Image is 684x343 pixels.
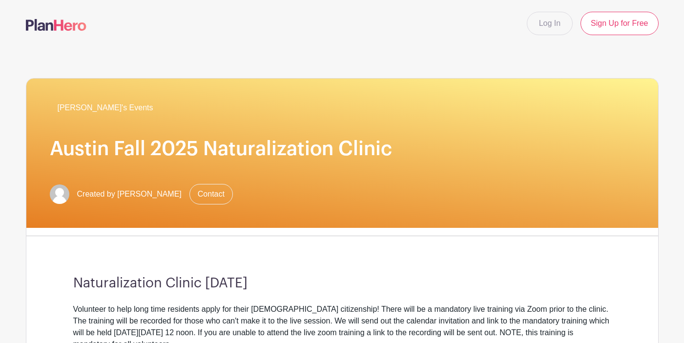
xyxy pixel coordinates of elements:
[527,12,573,35] a: Log In
[189,184,233,204] a: Contact
[50,137,635,161] h1: Austin Fall 2025 Naturalization Clinic
[73,275,611,292] h3: Naturalization Clinic [DATE]
[26,19,86,31] img: logo-507f7623f17ff9eddc593b1ce0a138ce2505c220e1c5a4e2b4648c50719b7d32.svg
[58,102,153,114] span: [PERSON_NAME]'s Events
[580,12,658,35] a: Sign Up for Free
[50,184,69,204] img: default-ce2991bfa6775e67f084385cd625a349d9dcbb7a52a09fb2fda1e96e2d18dcdb.png
[77,188,182,200] span: Created by [PERSON_NAME]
